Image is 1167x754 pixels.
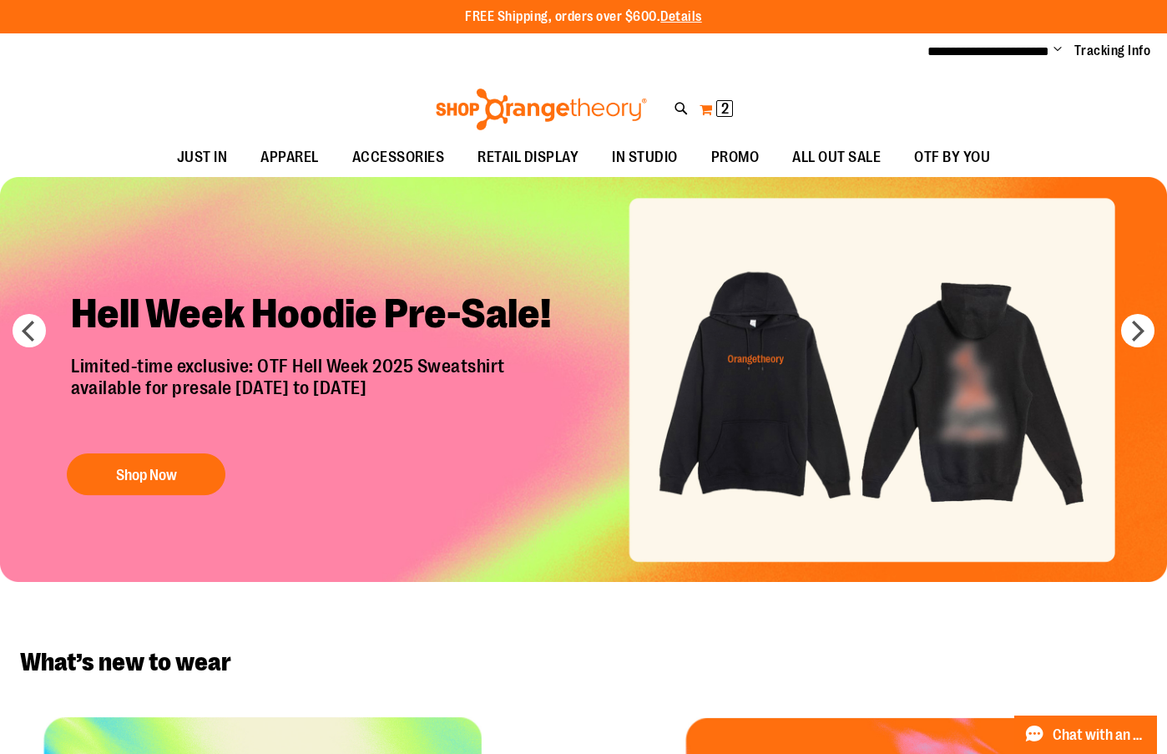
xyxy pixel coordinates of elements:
span: Chat with an Expert [1053,727,1147,743]
button: Shop Now [67,453,225,495]
img: Shop Orangetheory [433,89,649,130]
p: Limited-time exclusive: OTF Hell Week 2025 Sweatshirt available for presale [DATE] to [DATE] [58,356,580,438]
h2: Hell Week Hoodie Pre-Sale! [58,276,580,356]
span: IN STUDIO [612,139,678,176]
span: 2 [721,100,729,117]
button: prev [13,314,46,347]
h2: What’s new to wear [20,649,1147,676]
button: next [1121,314,1154,347]
button: Chat with an Expert [1014,716,1158,754]
a: Details [660,9,702,24]
span: RETAIL DISPLAY [477,139,578,176]
span: OTF BY YOU [914,139,990,176]
span: APPAREL [260,139,319,176]
a: Hell Week Hoodie Pre-Sale! Limited-time exclusive: OTF Hell Week 2025 Sweatshirtavailable for pre... [58,276,580,504]
span: JUST IN [177,139,228,176]
p: FREE Shipping, orders over $600. [465,8,702,27]
span: PROMO [711,139,760,176]
button: Account menu [1053,43,1062,59]
a: Tracking Info [1074,42,1151,60]
span: ALL OUT SALE [792,139,881,176]
span: ACCESSORIES [352,139,445,176]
